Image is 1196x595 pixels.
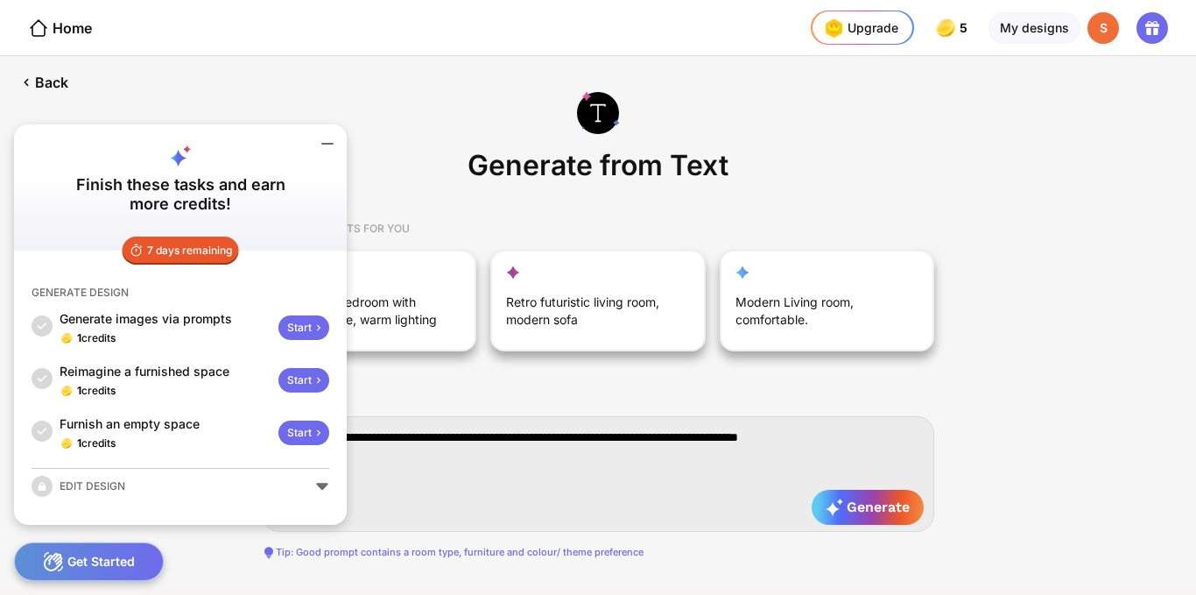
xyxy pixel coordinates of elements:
[77,436,116,450] div: credits
[278,315,329,340] div: Start
[77,384,81,397] span: 1
[735,294,900,336] div: Modern Living room, comfortable.
[278,368,329,393] div: Start
[77,436,81,450] span: 1
[262,546,934,560] div: Tip: Good prompt contains a room type, furniture and colour/ theme preference
[820,14,898,42] div: Upgrade
[28,18,92,39] div: Home
[60,415,271,433] div: Furnish an empty space
[64,175,297,214] div: Finish these tasks and earn more credits!
[123,237,239,265] div: 7 days remaining
[14,542,164,581] div: Get Started
[820,14,848,42] img: upgrade-nav-btn-icon.gif
[32,286,129,300] div: GENERATE DESIGN
[506,294,671,336] div: Retro futuristic living room, modern sofa
[278,421,329,445] div: Start
[577,91,620,134] img: generate-from-text-icon.svg
[1087,12,1119,44] div: S
[77,331,81,344] span: 1
[461,145,735,194] div: Generate from Text
[506,266,520,280] img: fill-up-your-space-star-icon.svg
[60,310,271,328] div: Generate images via prompts
[826,499,910,516] span: Generate
[278,294,442,336] div: A modern bedroom with nice furniture, warm lighting
[960,21,971,35] span: 5
[262,208,934,250] div: SAMPLE PROMPTS FOR YOU
[60,363,271,380] div: Reimagine a furnished space
[77,384,116,398] div: credits
[988,12,1080,44] div: My designs
[77,331,116,345] div: credits
[735,266,749,280] img: customization-star-icon.svg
